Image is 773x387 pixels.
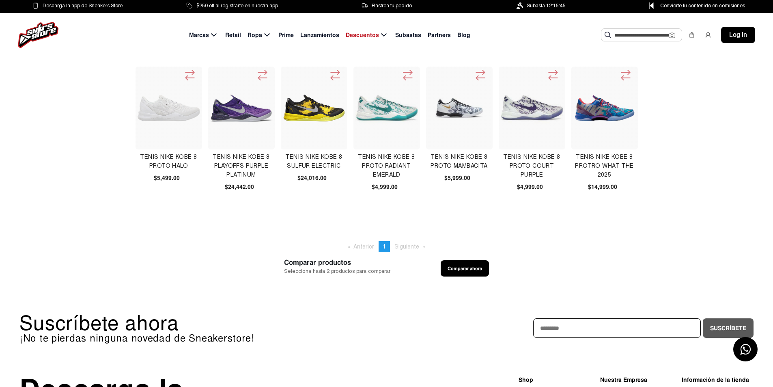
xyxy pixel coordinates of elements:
[225,183,254,191] span: $24,442.00
[189,31,209,39] span: Marcas
[372,1,412,10] span: Rastrea tu pedido
[426,153,492,171] h4: TENIS NIKE KOBE 8 PROTO MAMBACITA
[355,77,418,139] img: TENIS NIKE KOBE 8 PROTO RADIANT EMERALD
[154,174,180,182] span: $5,499.00
[682,376,754,384] li: Información de la tienda
[18,22,58,48] img: logo
[196,1,278,10] span: $250 off al registrarte en nuestra app
[660,1,745,10] span: Convierte tu contenido en comisiones
[573,77,636,139] img: TENIS NIKE KOBE 8 PROTRO WHAT THE 2025
[43,1,123,10] span: Descarga la app de Sneakers Store
[571,153,637,179] h4: TENIS NIKE KOBE 8 PROTRO WHAT THE 2025
[210,94,273,122] img: Tenis Nike Kobe 8 Playoffs Purple Platinum
[428,31,451,39] span: Partners
[457,31,470,39] span: Blog
[428,77,491,139] img: TENIS NIKE KOBE 8 PROTO MAMBACITA
[297,174,327,182] span: $24,016.00
[383,243,386,250] span: 1
[284,268,390,275] span: Selecciona hasta 2 productos para comparar
[248,31,262,39] span: Ropa
[138,77,200,139] img: TENIS NIKE KOBE 8 PROTO HALO
[394,243,419,250] span: Siguiente
[646,2,657,9] img: Control Point Icon
[527,1,566,10] span: Subasta 12:15:45
[600,376,672,384] li: Nuestra Empresa
[19,313,387,333] p: Suscríbete ahora
[501,77,563,139] img: TENIS NIKE KOBE 8 PROTO COURT PURPLE
[689,32,695,38] img: shopping
[519,376,590,384] li: Shop
[225,31,241,39] span: Retail
[499,153,565,179] h4: TENIS NIKE KOBE 8 PROTO COURT PURPLE
[517,183,543,191] span: $4,999.00
[284,257,390,268] span: Comparar productos
[278,31,294,39] span: Prime
[588,183,617,191] span: $14,999.00
[346,31,379,39] span: Descuentos
[703,318,754,338] button: Suscríbete
[395,31,421,39] span: Subastas
[729,30,747,40] span: Log in
[444,174,470,182] span: $5,999.00
[705,32,711,38] img: user
[208,153,274,179] h4: Tenis Nike Kobe 8 Playoffs Purple Platinum
[372,183,398,191] span: $4,999.00
[353,153,420,179] h4: TENIS NIKE KOBE 8 PROTO RADIANT EMERALD
[300,31,339,39] span: Lanzamientos
[353,243,374,250] span: Anterior
[441,260,489,277] button: Comparar ahora
[19,333,387,343] p: ¡No te pierdas ninguna novedad de Sneakerstore!
[283,94,345,122] img: Tenis Nike Kobe 8 Sulfur Electric
[136,153,202,171] h4: TENIS NIKE KOBE 8 PROTO HALO
[343,241,430,252] ul: Pagination
[669,32,675,39] img: Cámara
[605,32,611,38] img: Buscar
[281,153,347,171] h4: Tenis Nike Kobe 8 Sulfur Electric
